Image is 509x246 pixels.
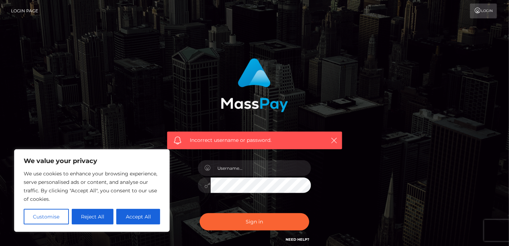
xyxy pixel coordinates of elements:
button: Reject All [72,209,114,224]
p: We use cookies to enhance your browsing experience, serve personalised ads or content, and analys... [24,169,160,203]
a: Need Help? [286,237,309,242]
a: Login Page [11,4,38,18]
img: MassPay Login [221,58,288,112]
a: Login [470,4,497,18]
button: Customise [24,209,69,224]
input: Username... [211,160,311,176]
div: We value your privacy [14,149,170,232]
span: Incorrect username or password. [190,137,319,144]
p: We value your privacy [24,157,160,165]
button: Sign in [200,213,309,230]
button: Accept All [116,209,160,224]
